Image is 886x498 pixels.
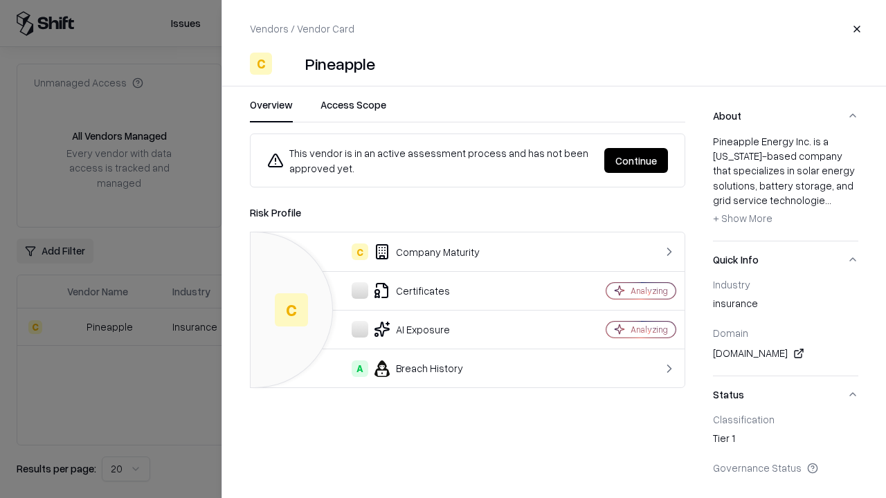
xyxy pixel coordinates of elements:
div: Analyzing [631,285,668,297]
div: insurance [713,296,858,315]
img: Pineapple [278,53,300,75]
button: Overview [250,98,293,122]
div: Breach History [262,360,558,377]
div: Risk Profile [250,204,685,221]
span: ... [825,194,831,206]
div: Tier 1 [713,431,858,450]
button: + Show More [713,207,772,230]
div: This vendor is in an active assessment process and has not been approved yet. [267,145,593,176]
button: Access Scope [320,98,386,122]
div: About [713,134,858,241]
button: Status [713,376,858,413]
div: Quick Info [713,278,858,376]
span: + Show More [713,212,772,224]
div: C [352,243,368,260]
div: Analyzing [631,324,668,335]
div: Company Maturity [262,243,558,260]
div: Certificates [262,282,558,299]
div: [DOMAIN_NAME] [713,345,858,362]
div: C [250,53,272,75]
p: Vendors / Vendor Card [250,21,354,36]
button: Quick Info [713,241,858,278]
div: Industry [713,278,858,290]
div: Domain [713,326,858,339]
button: About [713,98,858,134]
div: Classification [713,413,858,425]
div: Pineapple Energy Inc. is a [US_STATE]-based company that specializes in solar energy solutions, b... [713,134,858,230]
div: A [352,360,368,377]
div: AI Exposure [262,321,558,338]
div: Governance Status [713,461,858,474]
div: Pineapple [305,53,375,75]
button: Continue [604,148,668,173]
div: C [275,293,308,326]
